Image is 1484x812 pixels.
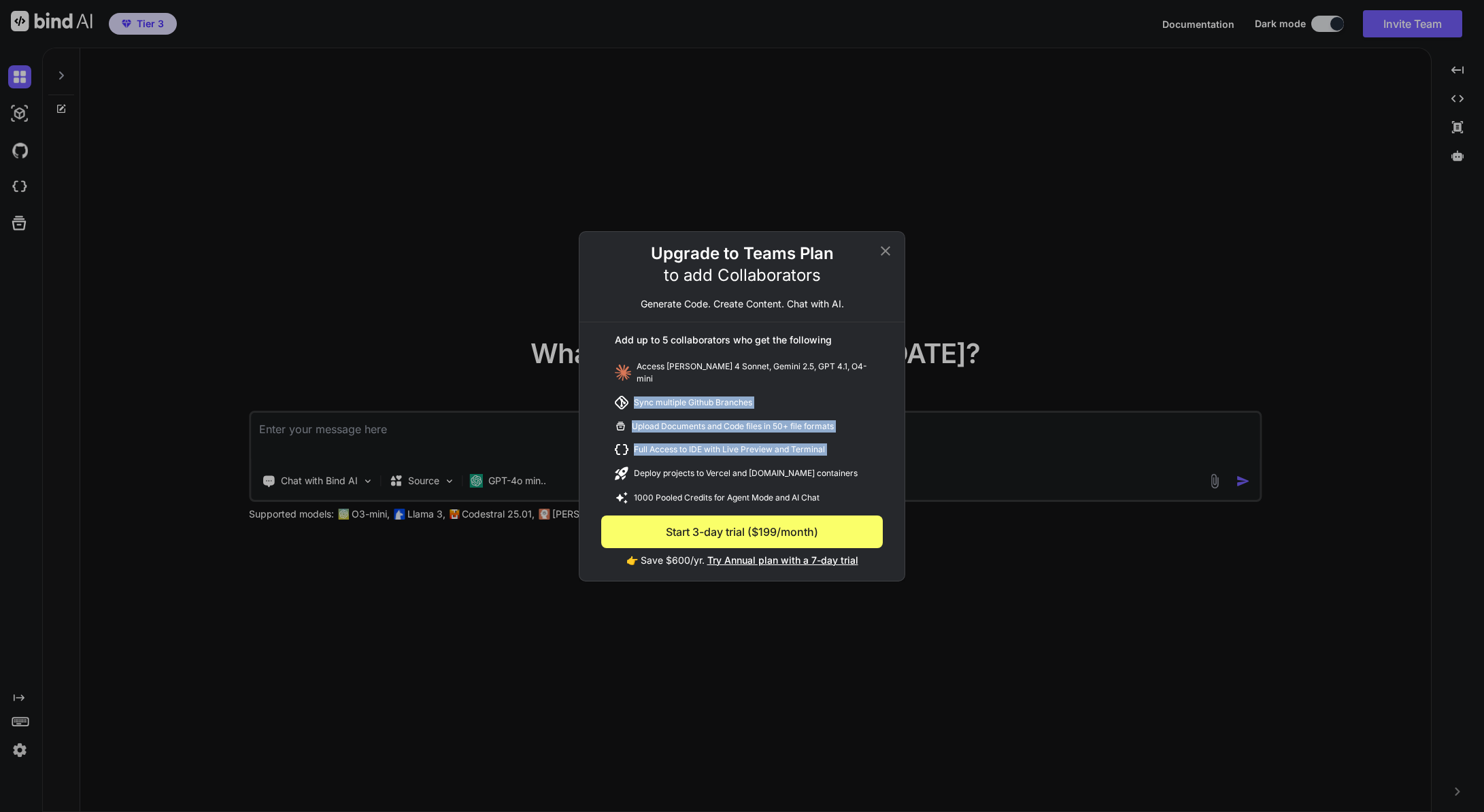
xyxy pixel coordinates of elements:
span: Try Annual plan with a 7-day trial [707,554,858,566]
div: Sync multiple Github Branches [601,390,883,415]
div: Upload Documents and Code files in 50+ file formats [601,415,883,438]
div: 1000 Pooled Credits for Agent Mode and AI Chat [601,486,883,510]
div: Full Access to IDE with Live Preview and Terminal [601,438,883,461]
p: to add Collaborators [664,265,821,286]
div: Access [PERSON_NAME] 4 Sonnet, Gemini 2.5, GPT 4.1, O4-mini [601,355,883,390]
div: Deploy projects to Vercel and [DOMAIN_NAME] containers [601,461,883,486]
div: Add up to 5 collaborators who get the following [601,333,883,355]
button: Start 3-day trial ($199/month) [601,515,883,548]
p: Generate Code. Create Content. Chat with AI. [641,297,844,311]
p: 👉 Save $600/yr. [601,548,883,567]
h2: Upgrade to Teams Plan [651,243,834,265]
